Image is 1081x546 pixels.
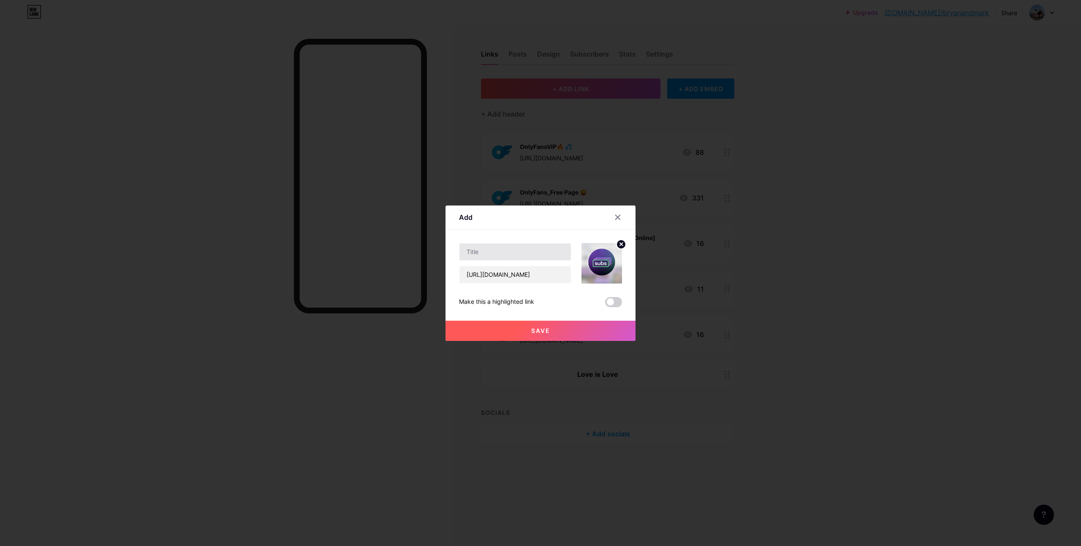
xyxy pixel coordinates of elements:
button: Save [445,321,636,341]
div: Make this a highlighted link [459,297,534,307]
input: Title [459,243,571,260]
input: URL [459,266,571,283]
img: link_thumbnail [581,243,622,284]
span: Save [531,327,550,334]
div: Add [459,212,473,222]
